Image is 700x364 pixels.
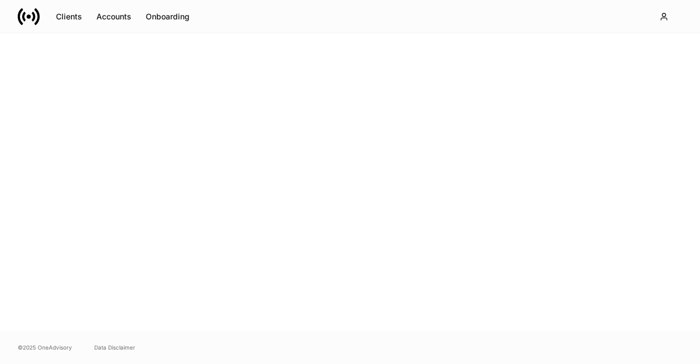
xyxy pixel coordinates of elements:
[146,11,190,22] div: Onboarding
[96,11,131,22] div: Accounts
[49,8,89,26] button: Clients
[89,8,139,26] button: Accounts
[18,343,72,352] span: © 2025 OneAdvisory
[56,11,82,22] div: Clients
[139,8,197,26] button: Onboarding
[94,343,135,352] a: Data Disclaimer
